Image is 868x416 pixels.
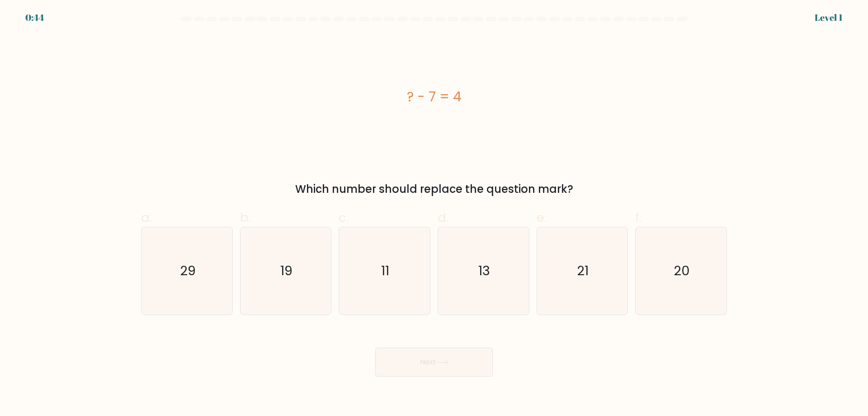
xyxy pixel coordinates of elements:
[478,262,490,280] text: 13
[339,209,349,226] span: c.
[382,262,390,280] text: 11
[280,262,292,280] text: 19
[141,86,727,107] div: ? - 7 = 4
[180,262,196,280] text: 29
[438,209,448,226] span: d.
[674,262,690,280] text: 20
[375,348,493,377] button: Next
[146,181,722,197] div: Which number should replace the question mark?
[25,11,44,24] div: 0:44
[635,209,642,226] span: f.
[577,262,589,280] text: 21
[537,209,547,226] span: e.
[141,209,152,226] span: a.
[240,209,251,226] span: b.
[815,11,843,24] div: Level 1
